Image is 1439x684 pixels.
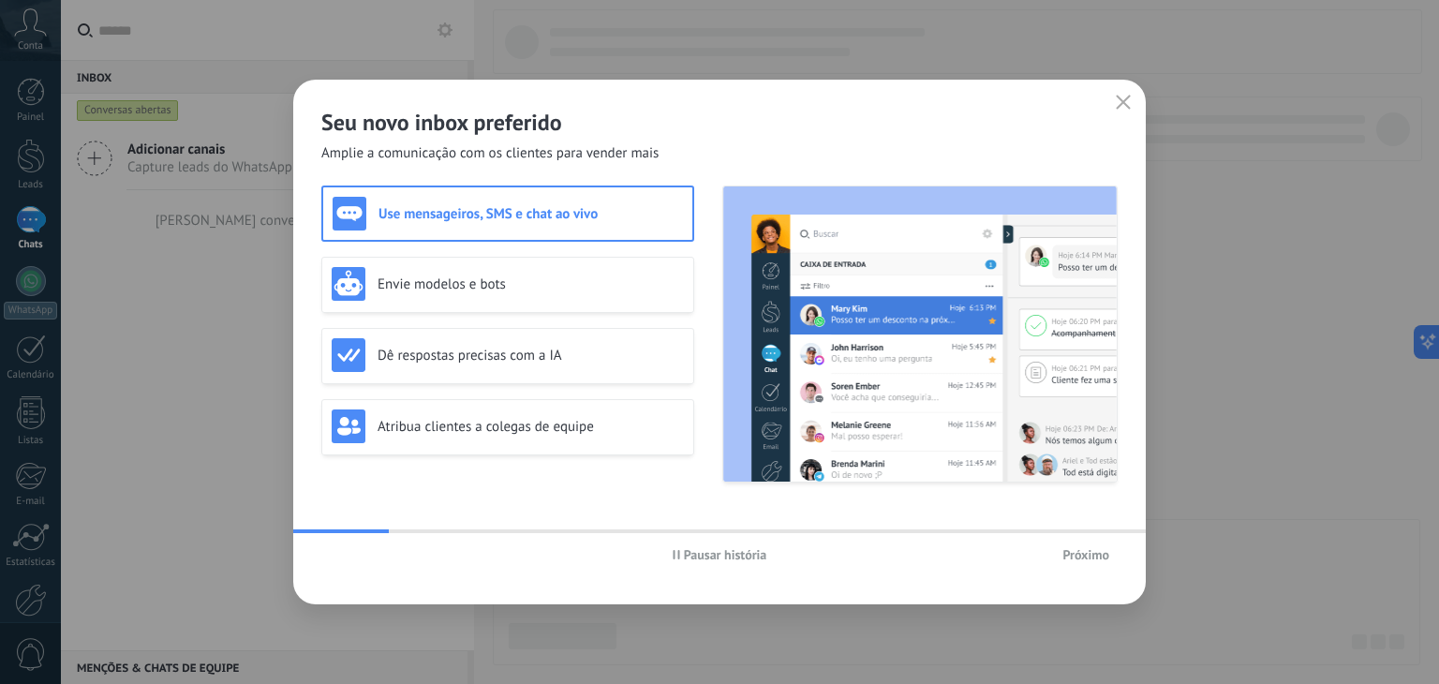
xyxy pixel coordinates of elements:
h3: Envie modelos e bots [378,275,684,293]
span: Próximo [1062,548,1109,561]
span: Pausar história [684,548,767,561]
span: Amplie a comunicação com os clientes para vender mais [321,144,659,163]
h3: Use mensageiros, SMS e chat ao vivo [378,205,683,223]
button: Próximo [1054,541,1118,569]
h3: Dê respostas precisas com a IA [378,347,684,364]
button: Pausar história [664,541,776,569]
h3: Atribua clientes a colegas de equipe [378,418,684,436]
h2: Seu novo inbox preferido [321,108,1118,137]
